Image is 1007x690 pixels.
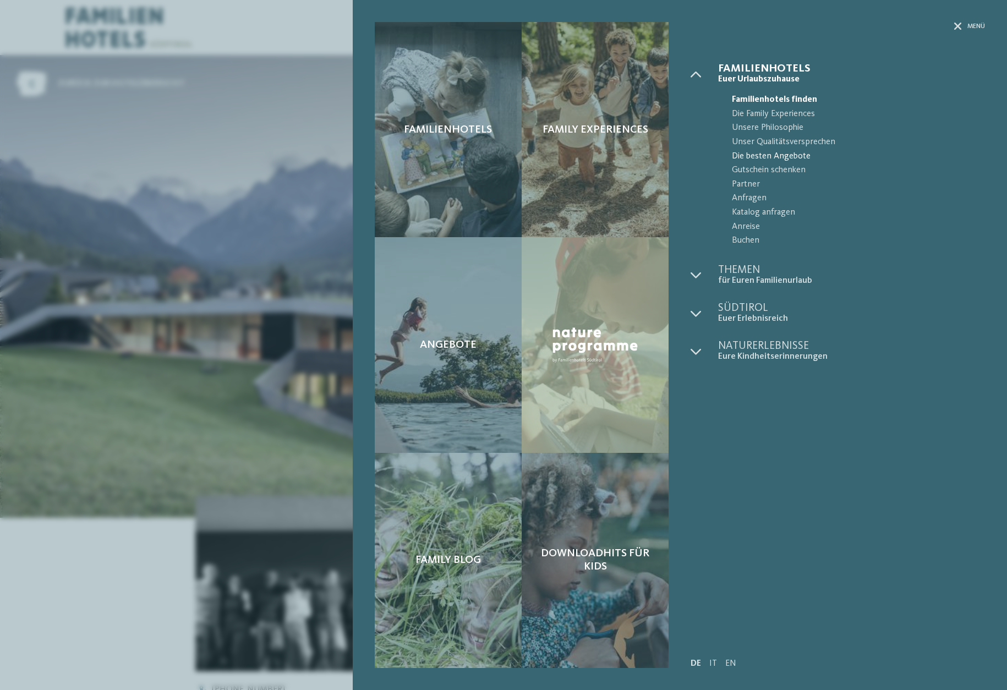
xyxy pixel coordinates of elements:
[718,163,985,178] a: Gutschein schenken
[718,303,985,324] a: Südtirol Euer Erlebnisreich
[718,341,985,352] span: Naturerlebnisse
[522,237,669,452] a: Unser Familienhotel in Sexten, euer Urlaubszuhause in den Dolomiten Nature Programme
[543,123,648,136] span: Family Experiences
[522,22,669,237] a: Unser Familienhotel in Sexten, euer Urlaubszuhause in den Dolomiten Family Experiences
[718,150,985,164] a: Die besten Angebote
[732,191,985,206] span: Anfragen
[718,276,985,286] span: für Euren Familienurlaub
[549,324,641,366] img: Nature Programme
[718,93,985,107] a: Familienhotels finden
[732,121,985,135] span: Unsere Philosophie
[732,206,985,220] span: Katalog anfragen
[691,659,701,668] a: DE
[718,220,985,234] a: Anreise
[718,265,985,286] a: Themen für Euren Familienurlaub
[709,659,717,668] a: IT
[732,135,985,150] span: Unser Qualitätsversprechen
[718,107,985,122] a: Die Family Experiences
[732,150,985,164] span: Die besten Angebote
[718,121,985,135] a: Unsere Philosophie
[718,74,985,85] span: Euer Urlaubszuhause
[725,659,736,668] a: EN
[415,554,481,567] span: Family Blog
[718,135,985,150] a: Unser Qualitätsversprechen
[533,547,658,573] span: Downloadhits für Kids
[718,303,985,314] span: Südtirol
[718,314,985,324] span: Euer Erlebnisreich
[718,63,985,85] a: Familienhotels Euer Urlaubszuhause
[732,107,985,122] span: Die Family Experiences
[718,63,985,74] span: Familienhotels
[718,352,985,362] span: Eure Kindheitserinnerungen
[375,453,522,668] a: Unser Familienhotel in Sexten, euer Urlaubszuhause in den Dolomiten Family Blog
[967,22,985,31] span: Menü
[522,453,669,668] a: Unser Familienhotel in Sexten, euer Urlaubszuhause in den Dolomiten Downloadhits für Kids
[732,178,985,192] span: Partner
[718,341,985,362] a: Naturerlebnisse Eure Kindheitserinnerungen
[718,191,985,206] a: Anfragen
[732,234,985,248] span: Buchen
[732,163,985,178] span: Gutschein schenken
[718,178,985,192] a: Partner
[375,22,522,237] a: Unser Familienhotel in Sexten, euer Urlaubszuhause in den Dolomiten Familienhotels
[420,338,477,352] span: Angebote
[718,234,985,248] a: Buchen
[718,206,985,220] a: Katalog anfragen
[375,237,522,452] a: Unser Familienhotel in Sexten, euer Urlaubszuhause in den Dolomiten Angebote
[404,123,492,136] span: Familienhotels
[718,265,985,276] span: Themen
[732,220,985,234] span: Anreise
[732,93,985,107] span: Familienhotels finden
